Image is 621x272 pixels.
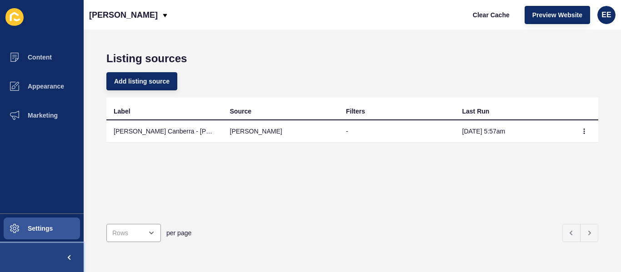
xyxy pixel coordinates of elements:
[106,120,223,143] td: [PERSON_NAME] Canberra - [PERSON_NAME] Account ID: 3914 [IMPORTED]
[114,77,170,86] span: Add listing source
[230,107,251,116] div: Source
[89,4,158,26] p: [PERSON_NAME]
[106,72,177,90] button: Add listing source
[455,120,571,143] td: [DATE] 5:57am
[346,107,365,116] div: Filters
[223,120,339,143] td: [PERSON_NAME]
[106,52,598,65] h1: Listing sources
[465,6,517,24] button: Clear Cache
[532,10,582,20] span: Preview Website
[106,224,161,242] div: open menu
[114,107,130,116] div: Label
[525,6,590,24] button: Preview Website
[339,120,455,143] td: -
[166,228,191,237] span: per page
[601,10,611,20] span: EE
[473,10,510,20] span: Clear Cache
[462,107,490,116] div: Last Run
